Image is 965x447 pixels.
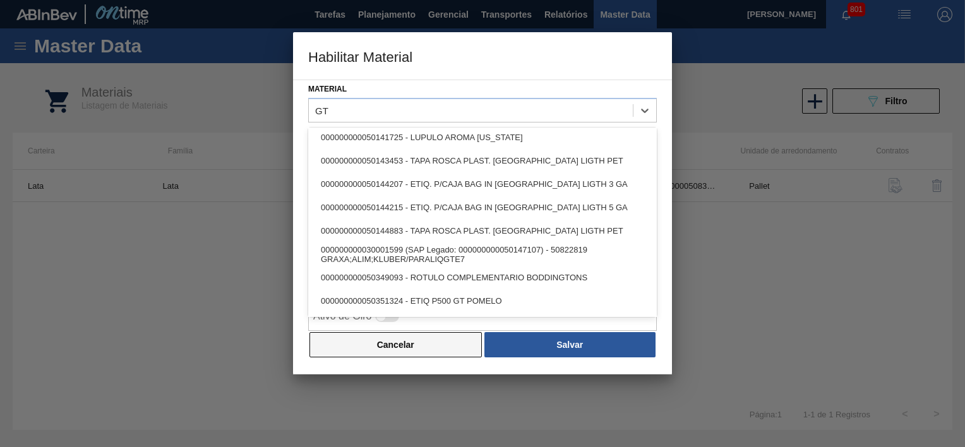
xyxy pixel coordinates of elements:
div: 000000000050355510 - ETIQUETAS GTORADE COOL BLUE P500 2017 PR [308,313,657,336]
button: Salvar [484,332,656,357]
div: 000000000050349093 - ROTULO COMPLEMENTARIO BODDINGTONS [308,266,657,289]
label: Ativo de Giro [313,311,371,321]
div: 000000000050144207 - ETIQ. P/CAJA BAG IN [GEOGRAPHIC_DATA] LIGTH 3 GA [308,172,657,196]
label: Carteira [308,127,347,136]
div: 000000000050144883 - TAPA ROSCA PLAST. [GEOGRAPHIC_DATA] LIGTH PET [308,219,657,242]
div: 000000000050351324 - ETIQ P500 GT POMELO [308,289,657,313]
h3: Habilitar Material [293,32,672,80]
label: Material [308,85,347,93]
div: 000000000050144215 - ETIQ. P/CAJA BAG IN [GEOGRAPHIC_DATA] LIGTH 5 GA [308,196,657,219]
button: Cancelar [309,332,482,357]
div: 000000000050143453 - TAPA ROSCA PLAST. [GEOGRAPHIC_DATA] LIGTH PET [308,149,657,172]
div: 000000000050141725 - LUPULO AROMA [US_STATE] [308,126,657,149]
div: 000000000030001599 (SAP Legado: 000000000050147107) - 50822819 GRAXA;ALIM;KLUBER/PARALIQGTE7 [308,242,657,266]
